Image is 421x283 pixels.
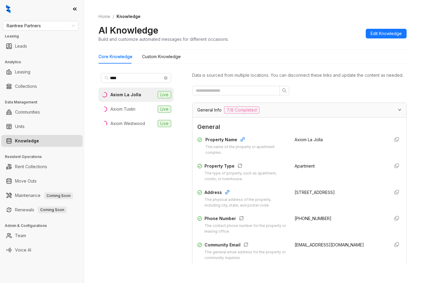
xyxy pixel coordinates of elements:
li: Knowledge [1,135,83,147]
li: / [113,13,114,20]
li: Collections [1,80,83,92]
li: Renewals [1,204,83,216]
div: Custom Knowledge [142,53,181,60]
span: Coming Soon [38,207,67,213]
a: Leads [15,40,27,52]
h3: Analytics [5,59,84,65]
div: General Info7/8 Completed [192,103,406,117]
li: Team [1,230,83,242]
div: Data is sourced from multiple locations. You can disconnect these links and update the content as... [192,72,407,79]
div: Core Knowledge [98,53,132,60]
a: Move Outs [15,175,37,187]
span: Knowledge [117,14,141,19]
li: Move Outs [1,175,83,187]
div: Community Email [204,242,287,249]
li: Leasing [1,66,83,78]
h3: Leasing [5,34,84,39]
li: Maintenance [1,189,83,201]
li: Units [1,121,83,133]
span: close-circle [164,76,168,80]
div: The name of the property or apartment complex. [205,144,287,156]
span: search [282,88,287,93]
div: Axiom Tustin [111,106,135,112]
div: Phone Number [204,215,287,223]
span: Raintree Partners [7,21,75,30]
span: [EMAIL_ADDRESS][DOMAIN_NAME] [295,242,364,247]
div: Axiom La Jolla [111,91,141,98]
a: Voice AI [15,244,31,256]
span: search [104,76,109,80]
span: Apartment [295,163,315,168]
a: Rent Collections [15,161,47,173]
div: Property Type [204,163,287,171]
div: Build and customize automated messages for different occasions. [98,36,229,42]
a: Units [15,121,25,133]
span: Live [158,91,171,98]
div: The physical address of the property, including city, state, and postal code. [204,197,287,208]
span: Coming Soon [44,192,73,199]
span: Axiom La Jolla [295,137,323,142]
div: The general email address for the property or community inquiries. [204,249,287,261]
a: Leasing [15,66,30,78]
span: Live [158,106,171,113]
h3: Data Management [5,100,84,105]
span: expanded [398,108,401,112]
li: Voice AI [1,244,83,256]
h3: Resident Operations [5,154,84,159]
a: Communities [15,106,40,118]
div: The contact phone number for the property or leasing office. [204,223,287,234]
span: General Info [197,107,222,113]
div: Property Name [205,136,287,144]
div: [STREET_ADDRESS] [295,189,385,196]
h3: Admin & Configurations [5,223,84,228]
img: logo [6,5,11,13]
span: Edit Knowledge [371,30,402,37]
button: Edit Knowledge [366,29,407,38]
a: Team [15,230,26,242]
a: Collections [15,80,37,92]
li: Rent Collections [1,161,83,173]
li: Leads [1,40,83,52]
div: Address [204,189,287,197]
a: RenewalsComing Soon [15,204,67,216]
span: General [197,122,401,132]
a: Knowledge [15,135,39,147]
div: Axiom Westwood [111,120,145,127]
span: Live [158,120,171,127]
span: 7/8 Completed [224,106,259,114]
span: [PHONE_NUMBER] [295,216,332,221]
div: The type of property, such as apartment, condo, or townhouse. [204,171,287,182]
h2: AI Knowledge [98,25,158,36]
a: Home [97,13,111,20]
li: Communities [1,106,83,118]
